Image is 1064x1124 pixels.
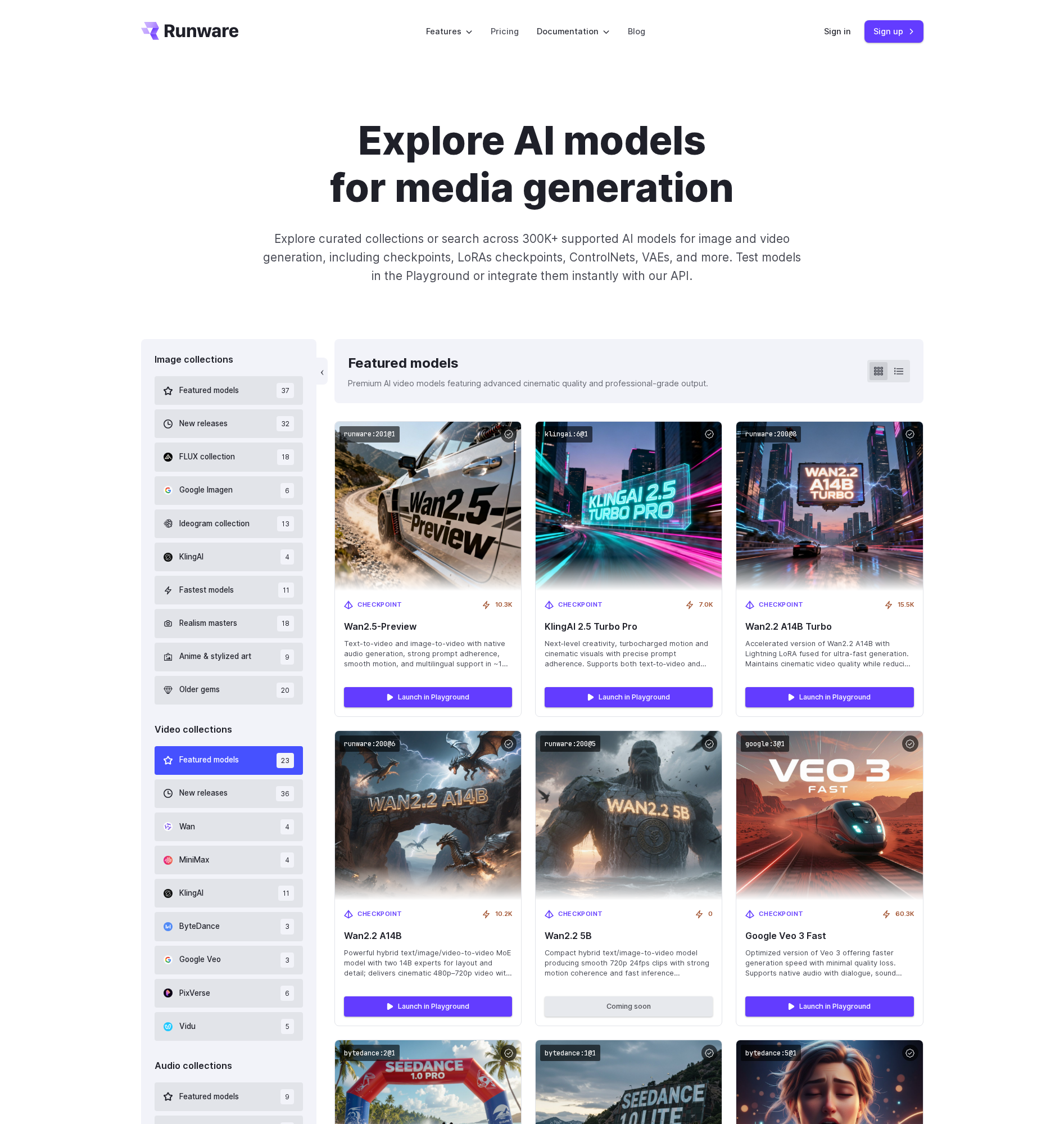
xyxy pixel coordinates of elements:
[741,1045,801,1061] code: bytedance:5@1
[155,676,304,705] button: Older gems 20
[537,25,610,38] label: Documentation
[344,931,512,941] span: Wan2.2 A14B
[558,909,603,919] span: Checkpoint
[179,617,237,630] span: Realism masters
[155,576,304,604] button: Fastest models 11
[179,551,203,563] span: KlingAI
[344,687,512,707] a: Launch in Playground
[495,909,512,919] span: 10.2K
[545,931,713,941] span: Wan2.2 5B
[277,753,294,768] span: 23
[155,1082,304,1111] button: Featured models 9
[280,953,294,968] span: 3
[179,518,250,530] span: Ideogram collection
[155,376,304,405] button: Featured models 37
[741,735,789,752] code: google:3@1
[179,954,221,966] span: Google Veo
[155,353,304,367] div: Image collections
[277,516,294,531] span: 13
[179,451,235,463] span: FLUX collection
[540,735,600,752] code: runware:200@5
[277,383,294,398] span: 37
[179,651,251,663] span: Anime & stylized art
[281,1019,294,1034] span: 5
[344,621,512,632] span: Wan2.5-Preview
[357,909,402,919] span: Checkpoint
[155,979,304,1008] button: PixVerse 6
[536,731,722,900] img: Wan2.2 5B
[316,358,328,385] button: ‹
[280,483,294,498] span: 6
[155,609,304,638] button: Realism masters 18
[179,754,239,766] span: Featured models
[741,426,801,443] code: runware:200@8
[628,25,645,38] a: Blog
[736,422,922,591] img: Wan2.2 A14B Turbo
[155,643,304,671] button: Anime & stylized art 9
[339,426,400,443] code: runware:201@1
[155,476,304,505] button: Google Imagen 6
[179,1091,239,1103] span: Featured models
[179,418,228,430] span: New releases
[545,621,713,632] span: KlingAI 2.5 Turbo Pro
[155,746,304,775] button: Featured models 23
[558,600,603,610] span: Checkpoint
[708,909,713,919] span: 0
[824,25,851,38] a: Sign in
[495,600,512,610] span: 10.3K
[155,543,304,571] button: KlingAI 4
[759,600,804,610] span: Checkpoint
[280,649,294,665] span: 9
[898,600,914,610] span: 15.5K
[864,20,923,42] a: Sign up
[280,549,294,565] span: 4
[545,639,713,669] span: Next‑level creativity, turbocharged motion and cinematic visuals with precise prompt adherence. S...
[179,920,220,933] span: ByteDance
[155,779,304,808] button: New releases 36
[745,687,913,707] a: Launch in Playground
[335,422,521,591] img: Wan2.5-Preview
[344,996,512,1017] a: Launch in Playground
[277,449,294,464] span: 18
[545,996,713,1017] button: Coming soon
[155,946,304,974] button: Google Veo 3
[155,509,304,538] button: Ideogram collection 13
[545,948,713,978] span: Compact hybrid text/image-to-video model producing smooth 720p 24fps clips with strong motion coh...
[179,584,234,597] span: Fastest models
[745,948,913,978] span: Optimized version of Veo 3 offering faster generation speed with minimal quality loss. Supports n...
[280,986,294,1001] span: 6
[540,426,592,443] code: klingai:6@1
[155,912,304,941] button: ByteDance 3
[179,684,220,696] span: Older gems
[280,1089,294,1104] span: 9
[545,687,713,707] a: Launch in Playground
[699,600,713,610] span: 7.0K
[155,443,304,471] button: FLUX collection 18
[179,987,210,1000] span: PixVerse
[280,852,294,868] span: 4
[277,616,294,631] span: 18
[426,25,473,38] label: Features
[536,422,722,591] img: KlingAI 2.5 Turbo Pro
[155,812,304,841] button: Wan 4
[277,416,294,431] span: 32
[276,786,294,801] span: 36
[179,385,239,397] span: Featured models
[736,731,922,900] img: Google Veo 3 Fast
[141,22,239,40] a: Go to /
[895,909,914,919] span: 60.3K
[258,229,805,286] p: Explore curated collections or search across 300K+ supported AI models for image and video genera...
[277,683,294,698] span: 20
[179,821,195,833] span: Wan
[155,846,304,874] button: MiniMax 4
[219,117,845,211] h1: Explore AI models for media generation
[357,600,402,610] span: Checkpoint
[155,1012,304,1041] button: Vidu 5
[155,1059,304,1073] div: Audio collections
[179,1021,196,1033] span: Vidu
[344,639,512,669] span: Text-to-video and image-to-video with native audio generation, strong prompt adherence, smooth mo...
[339,1045,400,1061] code: bytedance:2@1
[745,639,913,669] span: Accelerated version of Wan2.2 A14B with Lightning LoRA fused for ultra-fast generation. Maintains...
[344,948,512,978] span: Powerful hybrid text/image/video-to-video MoE model with two 14B experts for layout and detail; d...
[348,353,708,374] div: Featured models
